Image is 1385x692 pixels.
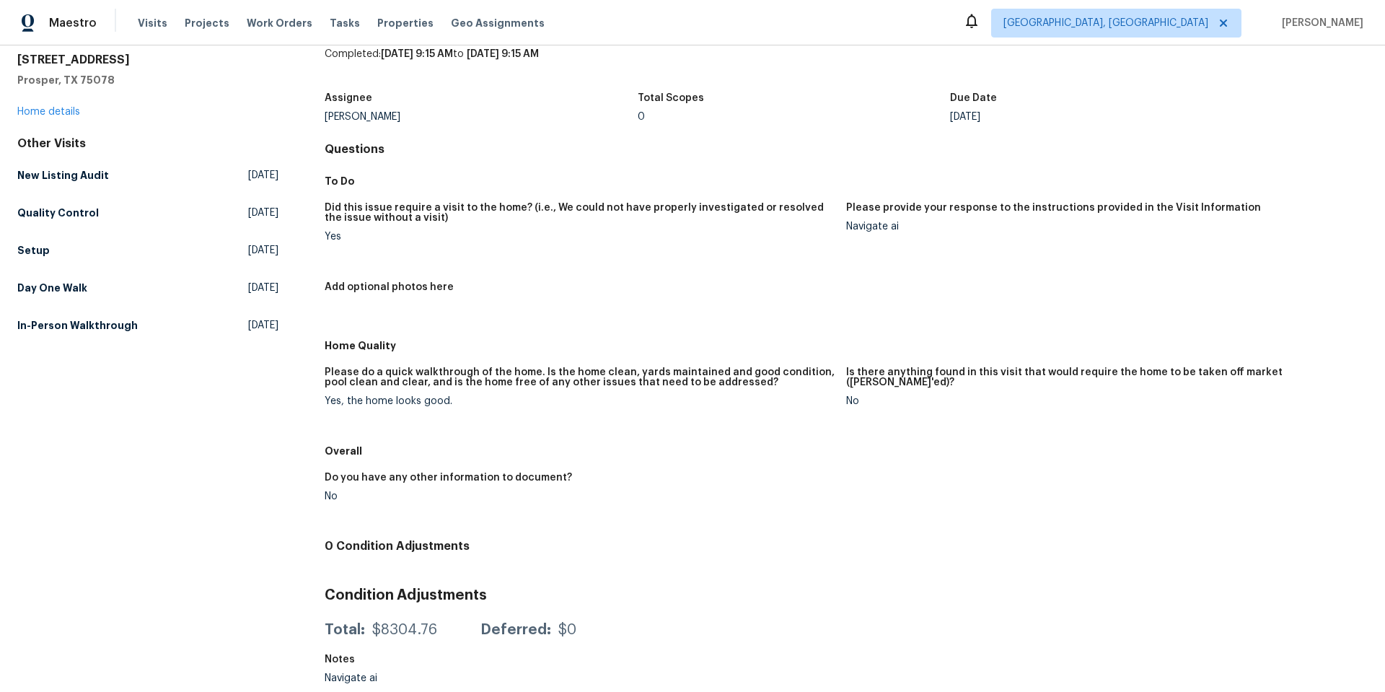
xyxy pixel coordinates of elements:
[185,16,229,30] span: Projects
[325,539,1368,553] h4: 0 Condition Adjustments
[325,673,638,683] div: Navigate ai
[330,18,360,28] span: Tasks
[248,281,278,295] span: [DATE]
[17,136,278,151] div: Other Visits
[377,16,434,30] span: Properties
[558,623,576,637] div: $0
[325,623,365,637] div: Total:
[325,473,572,483] h5: Do you have any other information to document?
[17,237,278,263] a: Setup[DATE]
[480,623,551,637] div: Deferred:
[846,203,1261,213] h5: Please provide your response to the instructions provided in the Visit Information
[846,396,1356,406] div: No
[638,93,704,103] h5: Total Scopes
[325,112,638,122] div: [PERSON_NAME]
[248,243,278,258] span: [DATE]
[17,243,50,258] h5: Setup
[372,623,437,637] div: $8304.76
[325,444,1368,458] h5: Overall
[325,367,835,387] h5: Please do a quick walkthrough of the home. Is the home clean, yards maintained and good condition...
[325,491,835,502] div: No
[247,16,312,30] span: Work Orders
[325,47,1368,84] div: Completed: to
[17,318,138,333] h5: In-Person Walkthrough
[325,203,835,223] h5: Did this issue require a visit to the home? (i.e., We could not have properly investigated or res...
[325,338,1368,353] h5: Home Quality
[17,312,278,338] a: In-Person Walkthrough[DATE]
[325,588,1368,603] h3: Condition Adjustments
[248,318,278,333] span: [DATE]
[325,93,372,103] h5: Assignee
[17,162,278,188] a: New Listing Audit[DATE]
[325,174,1368,188] h5: To Do
[325,142,1368,157] h4: Questions
[49,16,97,30] span: Maestro
[17,275,278,301] a: Day One Walk[DATE]
[381,49,453,59] span: [DATE] 9:15 AM
[325,232,835,242] div: Yes
[846,222,1356,232] div: Navigate ai
[638,112,951,122] div: 0
[17,73,278,87] h5: Prosper, TX 75078
[248,206,278,220] span: [DATE]
[950,112,1263,122] div: [DATE]
[17,206,99,220] h5: Quality Control
[17,168,109,183] h5: New Listing Audit
[17,53,278,67] h2: [STREET_ADDRESS]
[846,367,1356,387] h5: Is there anything found in this visit that would require the home to be taken off market ([PERSON...
[248,168,278,183] span: [DATE]
[325,654,355,665] h5: Notes
[467,49,539,59] span: [DATE] 9:15 AM
[325,396,835,406] div: Yes, the home looks good.
[17,281,87,295] h5: Day One Walk
[17,107,80,117] a: Home details
[1276,16,1363,30] span: [PERSON_NAME]
[1003,16,1208,30] span: [GEOGRAPHIC_DATA], [GEOGRAPHIC_DATA]
[451,16,545,30] span: Geo Assignments
[138,16,167,30] span: Visits
[325,282,454,292] h5: Add optional photos here
[950,93,997,103] h5: Due Date
[17,200,278,226] a: Quality Control[DATE]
